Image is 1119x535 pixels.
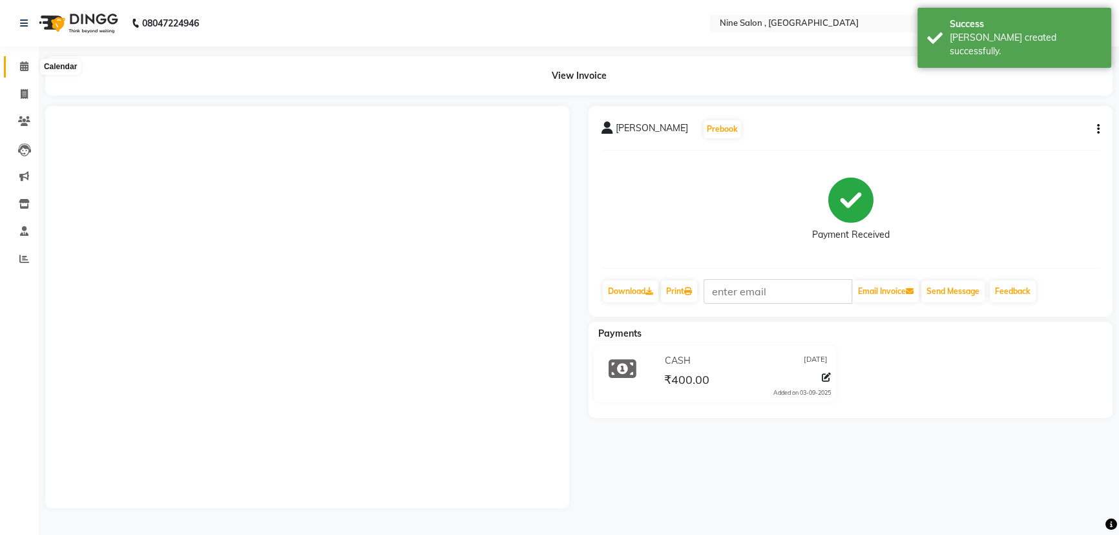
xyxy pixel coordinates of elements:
button: Send Message [921,280,985,302]
a: Download [603,280,658,302]
img: logo [33,5,121,41]
div: Success [950,17,1102,31]
div: Bill created successfully. [950,31,1102,58]
div: View Invoice [45,56,1113,96]
span: ₹400.00 [664,372,709,390]
span: CASH [665,354,691,368]
b: 08047224946 [142,5,199,41]
span: [DATE] [804,354,828,368]
a: Print [661,280,697,302]
span: [PERSON_NAME] [616,121,688,140]
button: Prebook [704,120,741,138]
div: Added on 03-09-2025 [773,388,831,397]
div: Calendar [41,59,80,75]
button: Email Invoice [853,280,919,302]
span: Payments [598,328,642,339]
input: enter email [704,279,852,304]
a: Feedback [990,280,1036,302]
div: Payment Received [812,228,890,242]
